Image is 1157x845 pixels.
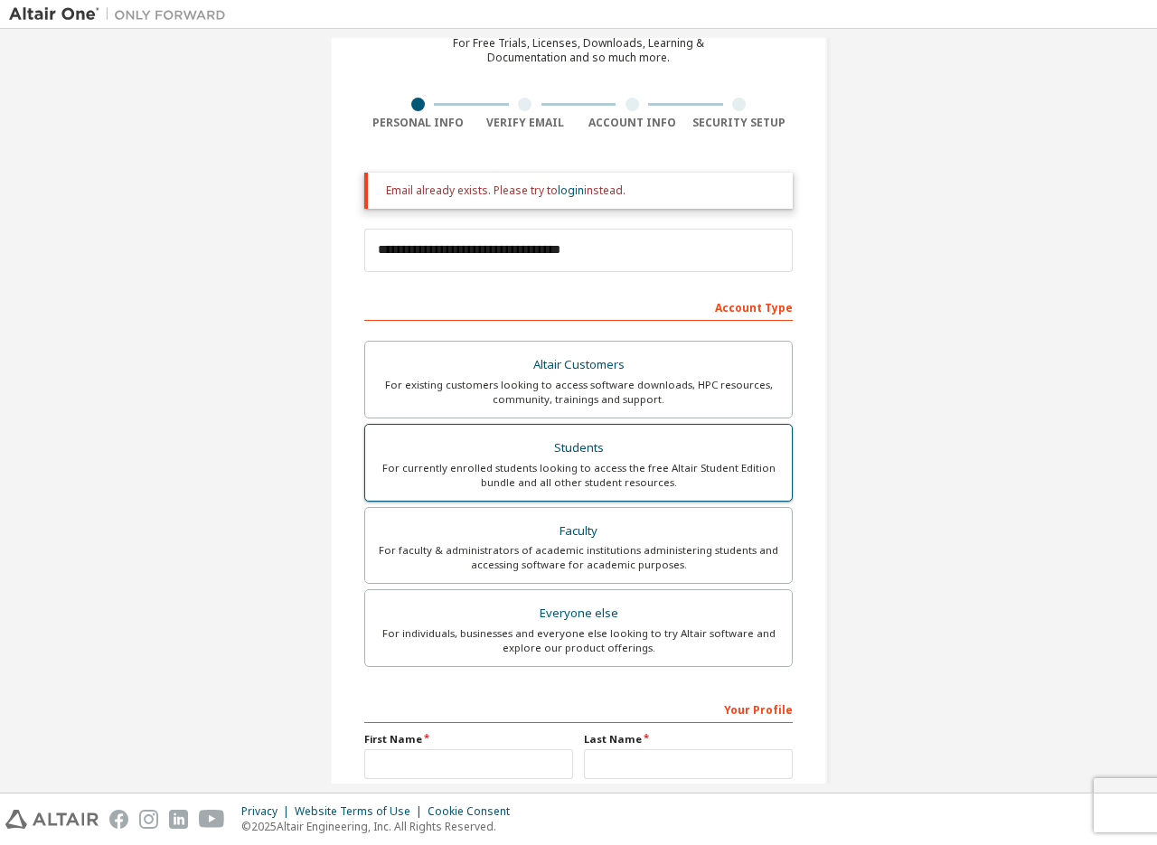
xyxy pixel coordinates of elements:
div: Verify Email [472,116,579,130]
div: For currently enrolled students looking to access the free Altair Student Edition bundle and all ... [376,461,781,490]
div: For existing customers looking to access software downloads, HPC resources, community, trainings ... [376,378,781,407]
img: facebook.svg [109,810,128,829]
div: Account Type [364,292,793,321]
div: For faculty & administrators of academic institutions administering students and accessing softwa... [376,543,781,572]
label: First Name [364,732,573,746]
img: instagram.svg [139,810,158,829]
div: Altair Customers [376,352,781,378]
div: For individuals, businesses and everyone else looking to try Altair software and explore our prod... [376,626,781,655]
div: Your Profile [364,694,793,723]
div: Website Terms of Use [295,804,428,819]
div: Account Info [578,116,686,130]
img: youtube.svg [199,810,225,829]
img: altair_logo.svg [5,810,99,829]
img: Altair One [9,5,235,23]
div: Email already exists. Please try to instead. [386,183,778,198]
div: Personal Info [364,116,472,130]
div: For Free Trials, Licenses, Downloads, Learning & Documentation and so much more. [453,36,704,65]
div: Students [376,436,781,461]
label: Last Name [584,732,793,746]
div: Privacy [241,804,295,819]
div: Security Setup [686,116,794,130]
div: Everyone else [376,601,781,626]
p: © 2025 Altair Engineering, Inc. All Rights Reserved. [241,819,521,834]
div: Faculty [376,519,781,544]
div: Cookie Consent [428,804,521,819]
img: linkedin.svg [169,810,188,829]
a: login [558,183,584,198]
